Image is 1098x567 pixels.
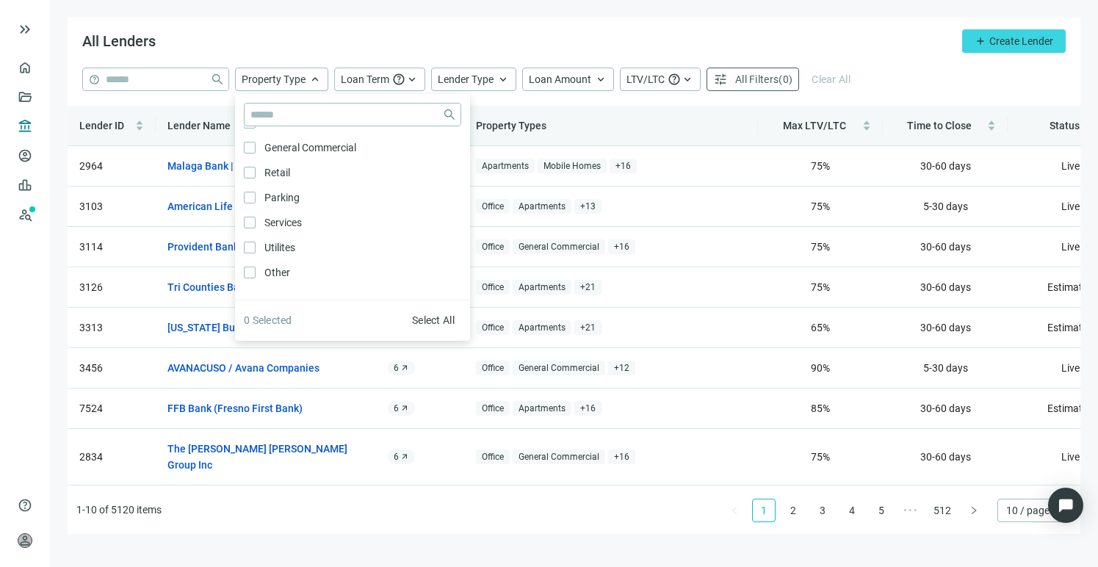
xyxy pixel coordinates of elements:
[805,68,857,91] button: Clear All
[68,187,156,227] td: 3103
[82,32,156,50] span: All Lenders
[899,499,922,522] li: Next 5 Pages
[811,160,830,172] span: 75 %
[496,73,510,86] span: keyboard_arrow_up
[883,267,1008,308] td: 30-60 days
[476,401,510,416] span: Office
[513,320,571,336] span: Apartments
[870,499,893,522] li: 5
[812,499,834,521] a: 3
[18,119,28,134] span: account_balance
[341,73,389,85] span: Loan Term
[1047,281,1094,293] span: Estimated
[529,73,591,85] span: Loan Amount
[476,120,546,131] span: Property Types
[1061,451,1080,463] span: Live
[975,35,986,47] span: add
[962,499,986,522] button: right
[405,73,419,86] span: keyboard_arrow_up
[68,429,156,485] td: 2834
[394,362,399,374] span: 6
[256,214,308,231] span: Services
[167,360,319,376] a: AVANACUSO / Avana Companies
[308,73,322,86] span: keyboard_arrow_up
[841,499,863,521] a: 4
[167,400,303,416] a: FFB Bank (Fresno First Bank)
[476,159,535,174] span: Apartments
[1061,362,1080,374] span: Live
[1047,402,1094,414] span: Estimated
[883,429,1008,485] td: 30-60 days
[783,120,846,131] span: Max LTV/LTC
[394,451,399,463] span: 6
[513,280,571,295] span: Apartments
[167,279,250,295] a: Tri Counties Bank
[608,239,635,255] span: + 16
[730,506,739,515] span: left
[608,449,635,465] span: + 16
[574,199,602,214] span: + 13
[167,198,278,214] a: American Life Financial
[394,402,399,414] span: 6
[907,120,972,131] span: Time to Close
[167,158,265,174] a: Malaga Bank | So Cal
[723,499,746,522] li: Previous Page
[400,452,409,461] span: arrow_outward
[513,199,571,214] span: Apartments
[782,499,804,521] a: 2
[400,364,409,372] span: arrow_outward
[574,320,602,336] span: + 21
[735,73,779,85] span: All Filters
[928,499,956,522] li: 512
[89,74,100,85] span: help
[68,267,156,308] td: 3126
[840,499,864,522] li: 4
[752,499,776,522] li: 1
[811,499,834,522] li: 3
[16,21,34,38] span: keyboard_double_arrow_right
[753,499,775,521] a: 1
[962,29,1066,53] button: addCreate Lender
[723,499,746,522] button: left
[476,239,510,255] span: Office
[476,449,510,465] span: Office
[574,401,602,416] span: + 16
[997,499,1072,522] div: Page Size
[883,348,1008,389] td: 5-30 days
[608,361,635,376] span: + 12
[18,498,32,513] span: help
[1061,160,1080,172] span: Live
[811,402,830,414] span: 85 %
[167,120,231,131] span: Lender Name
[476,320,510,336] span: Office
[513,401,571,416] span: Apartments
[883,187,1008,227] td: 5-30 days
[626,73,665,85] span: LTV/LTC
[76,499,162,522] li: 1-10 of 5120 items
[610,159,637,174] span: + 16
[1006,499,1063,521] span: 10 / page
[883,146,1008,187] td: 30-60 days
[811,451,830,463] span: 75 %
[811,281,830,293] span: 75 %
[68,146,156,187] td: 2964
[256,140,362,156] span: General Commercial
[883,485,1008,526] td: 30-60 days
[400,404,409,413] span: arrow_outward
[513,239,605,255] span: General Commercial
[68,348,156,389] td: 3456
[167,319,291,336] a: [US_STATE] Business Bank
[594,73,607,86] span: keyboard_arrow_up
[68,227,156,267] td: 3114
[713,72,728,87] span: tune
[811,241,830,253] span: 75 %
[779,73,792,85] span: ( 0 )
[1061,241,1080,253] span: Live
[256,189,306,206] span: Parking
[242,73,306,85] span: Property Type
[962,499,986,522] li: Next Page
[167,441,350,473] a: The [PERSON_NAME] [PERSON_NAME] Group Inc
[707,68,799,91] button: tuneAll Filters(0)
[1047,322,1094,333] span: Estimated
[1061,201,1080,212] span: Live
